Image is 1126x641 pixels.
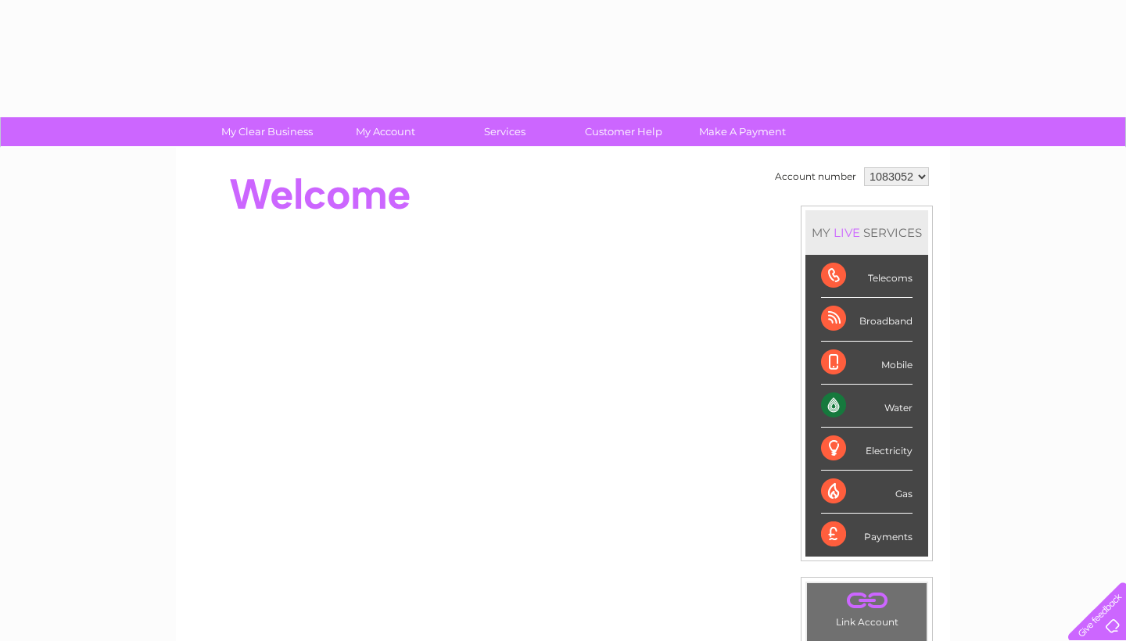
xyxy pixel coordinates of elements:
[821,342,913,385] div: Mobile
[821,514,913,556] div: Payments
[806,582,927,632] td: Link Account
[678,117,807,146] a: Make A Payment
[805,210,928,255] div: MY SERVICES
[821,471,913,514] div: Gas
[321,117,450,146] a: My Account
[771,163,860,190] td: Account number
[821,255,913,298] div: Telecoms
[440,117,569,146] a: Services
[203,117,332,146] a: My Clear Business
[811,587,923,614] a: .
[821,298,913,341] div: Broadband
[821,385,913,428] div: Water
[559,117,688,146] a: Customer Help
[830,225,863,240] div: LIVE
[821,428,913,471] div: Electricity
